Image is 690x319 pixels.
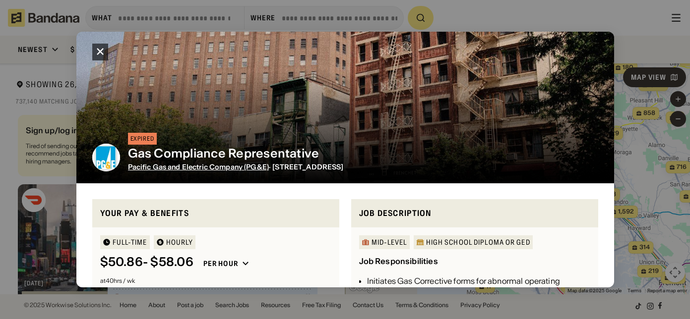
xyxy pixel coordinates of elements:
div: Full-time [113,239,147,246]
div: Per hour [203,259,238,268]
div: at 40 hrs / wk [100,278,331,284]
div: Initiates Gas Corrective forms for abnormal operating conditions found in field. [367,275,590,299]
img: Pacific Gas and Electric Company (PG&E) logo [92,144,120,171]
div: High School Diploma or GED [426,239,530,246]
div: Your pay & benefits [100,207,331,219]
div: EXPIRED [130,136,155,142]
div: Job Description [359,207,590,219]
div: Job Responsibilities [359,256,438,266]
div: Mid-Level [372,239,407,246]
div: HOURLY [166,239,193,246]
span: Pacific Gas and Electric Company (PG&E) [128,162,269,171]
div: · [STREET_ADDRESS] [128,163,590,171]
div: $ 50.86 - $58.06 [100,255,193,269]
div: Gas Compliance Representative [128,147,590,161]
